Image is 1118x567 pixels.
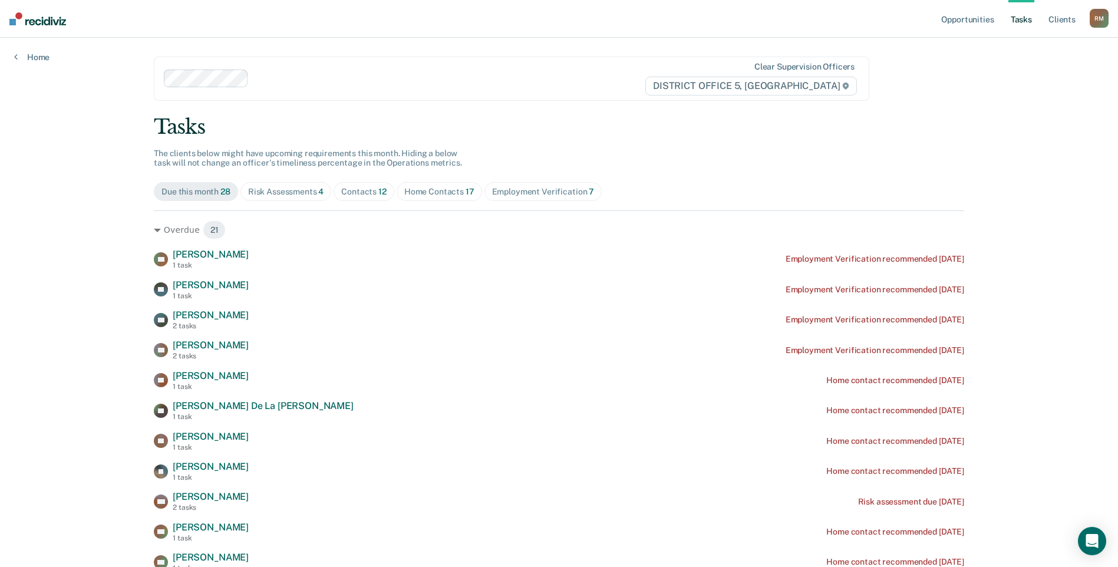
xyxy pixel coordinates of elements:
div: Employment Verification recommended [DATE] [786,345,964,355]
span: [PERSON_NAME] [173,552,249,563]
div: Home contact recommended [DATE] [826,557,964,567]
span: [PERSON_NAME] [173,249,249,260]
span: 12 [378,187,387,196]
div: Home contact recommended [DATE] [826,436,964,446]
div: Due this month [161,187,230,197]
div: 1 task [173,383,249,391]
div: Employment Verification recommended [DATE] [786,254,964,264]
span: 28 [220,187,230,196]
div: Home contact recommended [DATE] [826,466,964,476]
div: R M [1090,9,1109,28]
div: 2 tasks [173,322,249,330]
button: RM [1090,9,1109,28]
div: 1 task [173,292,249,300]
div: Home contact recommended [DATE] [826,406,964,416]
div: 1 task [173,443,249,451]
div: Home Contacts [404,187,474,197]
div: Contacts [341,187,387,197]
div: Home contact recommended [DATE] [826,527,964,537]
div: 2 tasks [173,503,249,512]
div: Risk assessment due [DATE] [858,497,964,507]
span: [PERSON_NAME] [173,279,249,291]
div: 1 task [173,261,249,269]
div: Overdue 21 [154,220,964,239]
span: [PERSON_NAME] [173,309,249,321]
a: Home [14,52,50,62]
span: [PERSON_NAME] [173,461,249,472]
span: 21 [203,220,226,239]
div: Employment Verification recommended [DATE] [786,315,964,325]
span: DISTRICT OFFICE 5, [GEOGRAPHIC_DATA] [645,77,857,95]
span: 4 [318,187,324,196]
div: Home contact recommended [DATE] [826,375,964,385]
div: 1 task [173,473,249,482]
span: [PERSON_NAME] [173,431,249,442]
span: The clients below might have upcoming requirements this month. Hiding a below task will not chang... [154,149,462,168]
span: [PERSON_NAME] [173,522,249,533]
div: Tasks [154,115,964,139]
span: [PERSON_NAME] [173,370,249,381]
div: Employment Verification recommended [DATE] [786,285,964,295]
div: Open Intercom Messenger [1078,527,1106,555]
div: Employment Verification [492,187,595,197]
span: [PERSON_NAME] [173,491,249,502]
img: Recidiviz [9,12,66,25]
div: Clear supervision officers [754,62,855,72]
div: Risk Assessments [248,187,324,197]
div: 1 task [173,534,249,542]
span: 7 [589,187,594,196]
span: [PERSON_NAME] De La [PERSON_NAME] [173,400,354,411]
span: [PERSON_NAME] [173,339,249,351]
div: 1 task [173,413,354,421]
span: 17 [466,187,474,196]
div: 2 tasks [173,352,249,360]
